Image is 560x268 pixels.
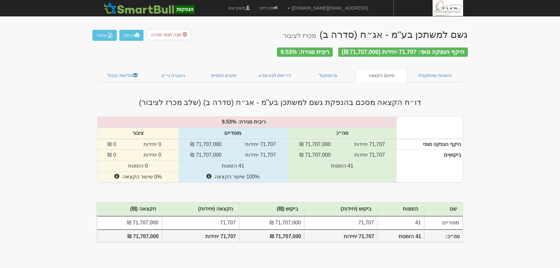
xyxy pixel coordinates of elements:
td: 71,707,000 ₪ [239,216,304,229]
td: 71,707 [162,216,239,229]
td: 71,707,000 ₪ [178,150,234,161]
div: ריבית סגירה: 9.53% [277,48,333,57]
td: 41 הזמנות [288,161,397,172]
th: 71,707 יחידות [304,229,377,243]
td: 100% שיעור הקצאה [178,172,288,182]
button: שנה תנאי סגירה [147,29,191,40]
small: מכרז לציבור [283,32,316,39]
td: 71,707 [304,216,377,229]
td: 71,707,000 ₪ [97,216,162,229]
th: ביקושים [397,150,463,182]
th: הקצאה (₪) [97,202,162,216]
td: 41 הזמנות [178,161,288,172]
span: 9.53 [222,119,232,125]
img: SmartBull Logo [102,2,196,14]
td: 0 יחידות [126,150,178,161]
img: excel-file-white.png [108,33,113,38]
th: היקף הנפקה סופי [397,139,463,150]
td: מוסדיים [424,216,462,229]
th: שם [424,202,462,216]
td: 0% שיעור הקצאה [98,172,178,182]
td: 0 ₪ [98,139,126,150]
th: הזמנות [377,202,424,216]
td: 0 יחידות [126,139,178,150]
td: 71,707 יחידות [234,139,288,150]
a: הדפס [119,30,143,41]
a: הודעות קיבול [97,69,148,82]
th: ביקוש (₪) [239,202,304,216]
a: סיכום הקצאה [356,69,407,82]
th: מוסדיים [178,128,288,139]
a: חיובים כספיים [199,69,249,82]
td: 0 הזמנות [98,161,178,172]
td: 71,707 יחידות [342,139,396,150]
strong: ריבית סגירה: [238,119,266,125]
th: 71,707,000 ₪ [97,229,162,243]
div: היקף הנפקה סופי: 71,707 יחידות (71,707,000 ₪) [338,48,468,57]
td: 71,707,000 ₪ [288,150,343,161]
a: דו״חות לבורסה [249,69,301,82]
td: 71,707,000 ₪ [288,139,343,150]
td: 71,707,000 ₪ [178,139,234,150]
td: 41 [377,216,424,229]
th: ציבור [98,128,178,139]
button: שמור [92,30,117,41]
div: % [94,118,400,126]
th: 41 הזמנות [377,229,424,243]
div: גשם למשתכן בע"מ - אג״ח (סדרה ב) [283,29,468,40]
th: ביקוש (יחידות) [304,202,377,216]
span: שנה תנאי סגירה [151,32,181,37]
td: 0 ₪ [98,150,126,161]
th: סה״כ: [424,229,462,243]
th: סה״כ [288,128,397,139]
h3: דו״ח הקצאה מסכם בהנפקת גשם למשתכן בע"מ - אג״ח (סדרה ב) (שלב מכרז לציבור) [92,98,468,107]
td: 71,707 יחידות [234,150,288,161]
th: הקצאה (יחידות) [162,202,239,216]
a: פרוטוקול [301,69,356,82]
a: העברת ני״ע [148,69,199,82]
a: הזמנות שהתקבלו [407,69,463,82]
td: 71,707 יחידות [342,150,396,161]
th: 71,707 יחידות [162,229,239,243]
th: 71,707,000 ₪ [239,229,304,243]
